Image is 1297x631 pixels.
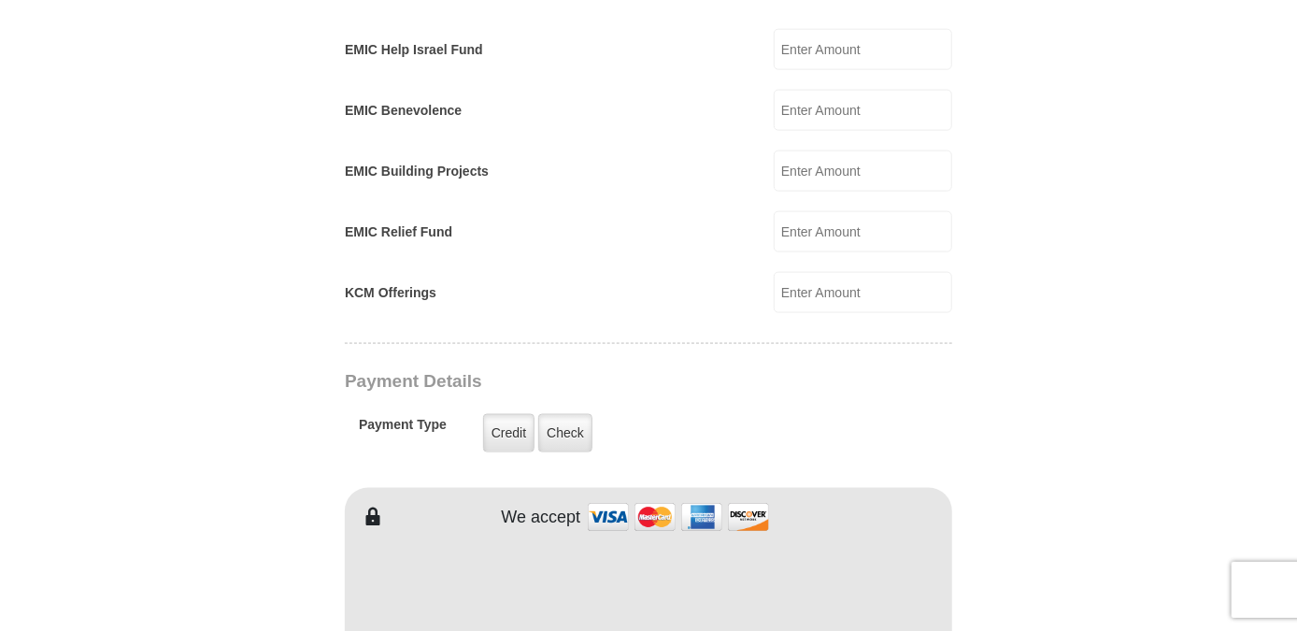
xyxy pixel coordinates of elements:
input: Enter Amount [774,211,952,252]
input: Enter Amount [774,29,952,70]
label: EMIC Relief Fund [345,222,452,242]
label: Check [538,414,592,452]
label: EMIC Building Projects [345,162,489,181]
input: Enter Amount [774,151,952,192]
h4: We accept [502,508,581,528]
input: Enter Amount [774,90,952,131]
img: credit cards accepted [585,497,772,538]
input: Enter Amount [774,272,952,313]
label: EMIC Benevolence [345,101,462,121]
h5: Payment Type [359,417,447,442]
label: KCM Offerings [345,283,436,303]
h3: Payment Details [345,371,821,393]
label: Credit [483,414,534,452]
label: EMIC Help Israel Fund [345,40,483,60]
